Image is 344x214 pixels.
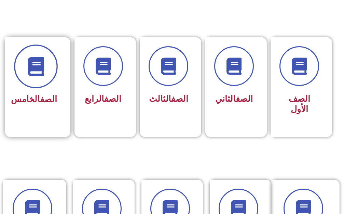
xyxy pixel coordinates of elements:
a: الصف [104,94,121,104]
span: الثالث [149,94,188,104]
span: الثاني [215,94,253,104]
span: الصف الأول [289,94,310,114]
span: الخامس [11,94,57,104]
a: الصف [171,94,188,104]
a: الصف [40,94,57,104]
span: الرابع [85,94,121,104]
a: الصف [236,94,253,104]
